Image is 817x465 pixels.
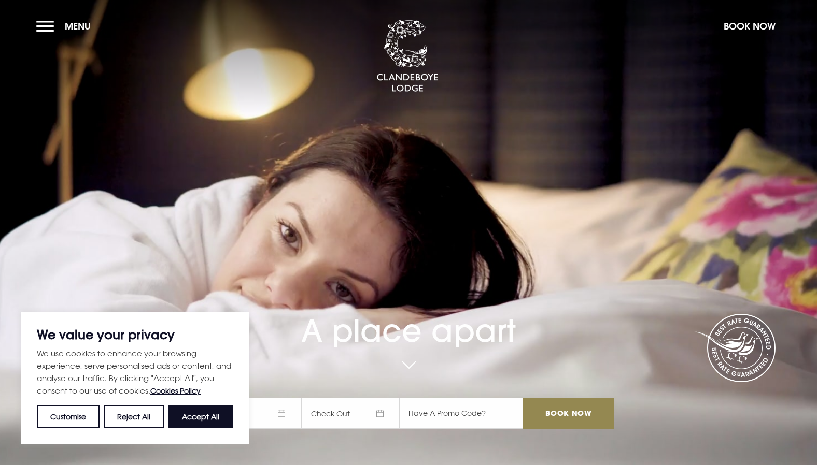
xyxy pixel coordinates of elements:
[376,20,439,93] img: Clandeboye Lodge
[203,398,301,429] span: Check In
[523,398,614,429] input: Book Now
[203,284,614,349] h1: A place apart
[36,15,96,37] button: Menu
[37,328,233,341] p: We value your privacy
[37,347,233,397] p: We use cookies to enhance your browsing experience, serve personalised ads or content, and analys...
[301,398,400,429] span: Check Out
[719,15,781,37] button: Book Now
[168,405,233,428] button: Accept All
[150,386,201,395] a: Cookies Policy
[400,398,523,429] input: Have A Promo Code?
[37,405,100,428] button: Customise
[21,312,249,444] div: We value your privacy
[65,20,91,32] span: Menu
[104,405,164,428] button: Reject All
